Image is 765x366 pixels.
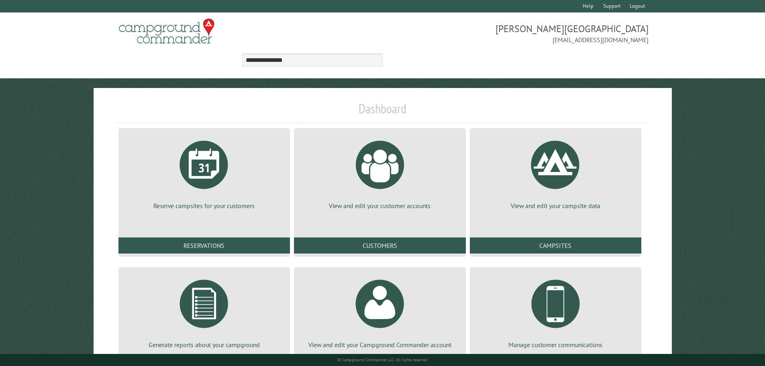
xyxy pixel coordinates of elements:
[304,274,456,349] a: View and edit your Campground Commander account
[304,135,456,210] a: View and edit your customer accounts
[128,135,280,210] a: Reserve campsites for your customers
[116,101,649,123] h1: Dashboard
[304,340,456,349] p: View and edit your Campground Commander account
[337,357,428,362] small: © Campground Commander LLC. All rights reserved.
[479,274,632,349] a: Manage customer communications
[128,340,280,349] p: Generate reports about your campground
[479,135,632,210] a: View and edit your campsite data
[479,340,632,349] p: Manage customer communications
[304,201,456,210] p: View and edit your customer accounts
[479,201,632,210] p: View and edit your campsite data
[128,274,280,349] a: Generate reports about your campground
[118,237,290,254] a: Reservations
[116,16,217,47] img: Campground Commander
[294,237,465,254] a: Customers
[383,22,649,45] span: [PERSON_NAME][GEOGRAPHIC_DATA] [EMAIL_ADDRESS][DOMAIN_NAME]
[128,201,280,210] p: Reserve campsites for your customers
[470,237,641,254] a: Campsites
